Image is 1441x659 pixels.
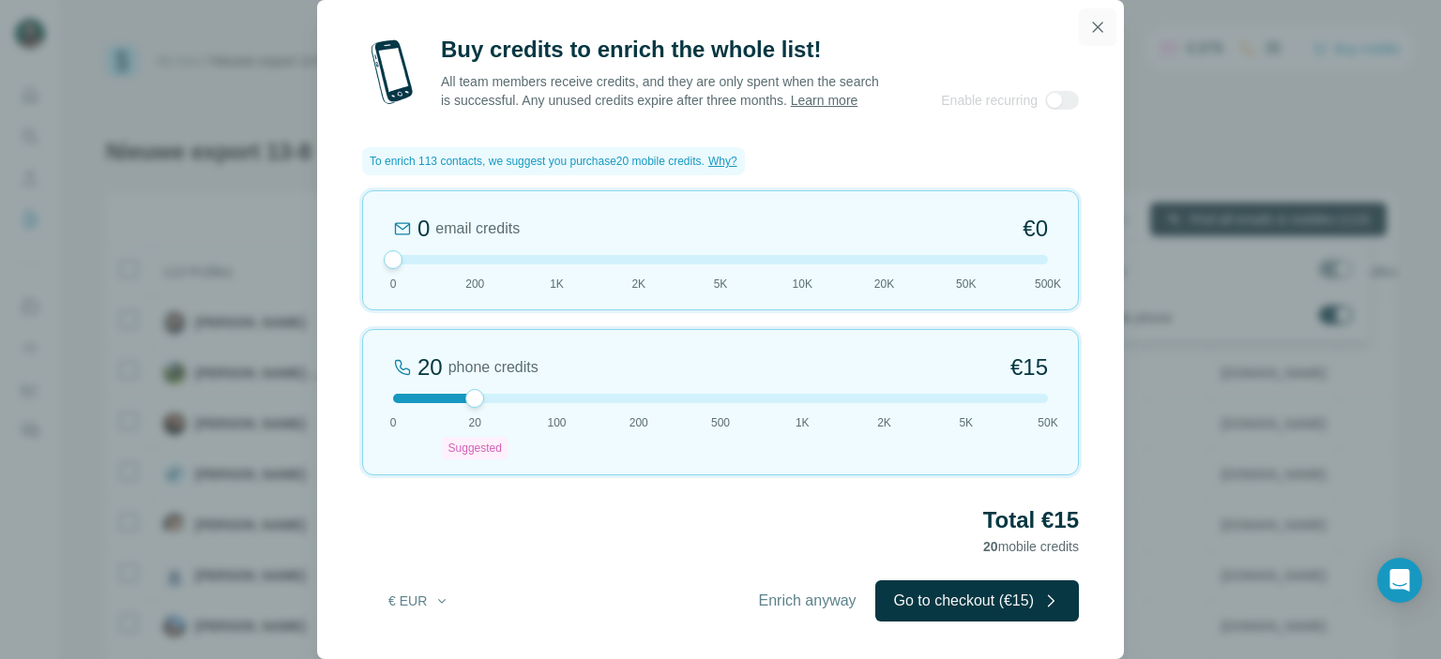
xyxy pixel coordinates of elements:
[375,584,463,618] button: € EUR
[956,276,976,292] span: 50K
[362,35,422,110] img: mobile-phone
[417,214,430,244] div: 0
[1035,276,1061,292] span: 500K
[983,539,998,554] span: 20
[759,590,857,612] span: Enrich anyway
[874,276,894,292] span: 20K
[877,414,891,431] span: 2K
[983,539,1079,554] span: mobile credits
[959,414,973,431] span: 5K
[629,414,648,431] span: 200
[875,580,1079,622] button: Go to checkout (€15)
[390,414,397,431] span: 0
[631,276,645,292] span: 2K
[708,155,737,168] span: Why?
[1010,352,1048,382] span: €15
[448,356,538,379] span: phone credits
[793,276,812,292] span: 10K
[362,505,1079,535] h2: Total €15
[390,276,397,292] span: 0
[469,414,481,431] span: 20
[714,276,728,292] span: 5K
[370,153,705,170] span: To enrich 113 contacts, we suggest you purchase 20 mobile credits .
[711,414,730,431] span: 500
[547,414,566,431] span: 100
[441,72,881,110] p: All team members receive credits, and they are only spent when the search is successful. Any unus...
[1023,214,1048,244] span: €0
[465,276,484,292] span: 200
[443,437,508,459] div: Suggested
[740,580,875,622] button: Enrich anyway
[1038,414,1057,431] span: 50K
[1377,558,1422,603] div: Open Intercom Messenger
[435,217,520,240] span: email credits
[941,91,1038,110] span: Enable recurring
[550,276,564,292] span: 1K
[796,414,810,431] span: 1K
[417,352,443,382] div: 20
[791,93,858,108] a: Learn more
